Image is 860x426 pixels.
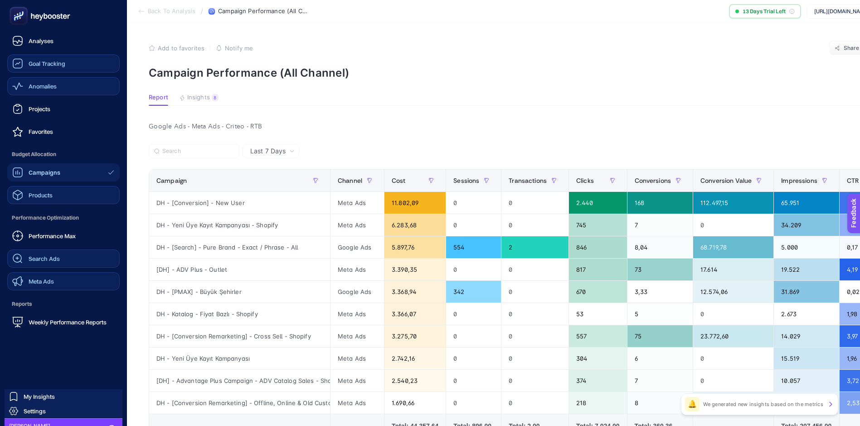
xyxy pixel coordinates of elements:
[384,259,446,280] div: 3.390,35
[844,44,860,52] span: Share
[149,192,330,214] div: DH - [Conversion] - New User
[501,259,568,280] div: 0
[162,148,234,155] input: Search
[384,236,446,258] div: 5.897,76
[330,392,384,414] div: Meta Ads
[781,177,817,184] span: Impressions
[330,370,384,392] div: Meta Ads
[384,214,446,236] div: 6.283,68
[29,169,60,176] span: Campaigns
[384,392,446,414] div: 1.690,66
[501,303,568,325] div: 0
[501,214,568,236] div: 0
[501,281,568,303] div: 0
[384,281,446,303] div: 3.368,94
[330,214,384,236] div: Meta Ads
[446,281,501,303] div: 342
[29,232,76,240] span: Performance Max
[569,392,627,414] div: 218
[7,122,120,141] a: Favorites
[627,348,693,369] div: 6
[774,281,839,303] div: 31.869
[149,281,330,303] div: DH - [PMAX] - Büyük Şehirler
[7,163,120,181] a: Campaigns
[685,397,700,411] div: 🔔
[149,236,330,258] div: DH - [Search] - Pure Brand - Exact / Phrase - All
[201,7,203,15] span: /
[576,177,594,184] span: Clicks
[7,186,120,204] a: Products
[627,392,693,414] div: 8
[501,325,568,347] div: 0
[627,370,693,392] div: 7
[7,227,120,245] a: Performance Max
[149,94,168,101] span: Report
[501,370,568,392] div: 0
[509,177,547,184] span: Transactions
[384,325,446,347] div: 3.275,70
[446,325,501,347] div: 0
[149,392,330,414] div: DH - [Conversion Remarketing] - Offline, Online & Old Customer
[627,281,693,303] div: 3,33
[149,348,330,369] div: DH - Yeni Üye Kayıt Kampanyası
[384,303,446,325] div: 3.366,07
[627,259,693,280] div: 73
[384,192,446,214] div: 11.802,09
[693,236,773,258] div: 68.719,78
[693,259,773,280] div: 17.614
[501,192,568,214] div: 0
[847,177,859,184] span: CTR
[446,236,501,258] div: 554
[156,177,187,184] span: Campaign
[569,281,627,303] div: 670
[774,214,839,236] div: 34.209
[7,77,120,95] a: Anomalies
[148,8,195,15] span: Back To Analysis
[29,128,53,135] span: Favorites
[453,177,479,184] span: Sessions
[446,192,501,214] div: 0
[149,44,204,52] button: Add to favorites
[693,303,773,325] div: 0
[569,236,627,258] div: 846
[446,303,501,325] div: 0
[187,94,210,101] span: Insights
[149,325,330,347] div: DH - [Conversion Remarketing] - Cross Sell - Shopify
[29,278,54,285] span: Meta Ads
[29,60,65,67] span: Goal Tracking
[7,209,120,227] span: Performance Optimization
[338,177,362,184] span: Channel
[5,404,122,418] a: Settings
[703,401,823,408] p: We generated new insights based on the metrics
[7,272,120,290] a: Meta Ads
[330,348,384,369] div: Meta Ads
[7,313,120,331] a: Weekly Performance Reports
[7,145,120,163] span: Budget Allocation
[774,259,839,280] div: 19.522
[627,303,693,325] div: 5
[5,389,122,404] a: My Insights
[501,236,568,258] div: 2
[384,370,446,392] div: 2.540,23
[7,100,120,118] a: Projects
[29,105,50,113] span: Projects
[446,392,501,414] div: 0
[693,281,773,303] div: 12.574,06
[774,325,839,347] div: 14.029
[627,236,693,258] div: 8,04
[446,348,501,369] div: 0
[24,393,55,400] span: My Insights
[569,370,627,392] div: 374
[29,83,57,90] span: Anomalies
[7,32,120,50] a: Analyses
[446,259,501,280] div: 0
[29,37,53,44] span: Analyses
[774,303,839,325] div: 2.673
[330,236,384,258] div: Google Ads
[569,303,627,325] div: 53
[250,147,286,156] span: Last 7 Days
[774,392,839,414] div: 8.627
[24,407,46,415] span: Settings
[29,255,60,262] span: Search Ads
[392,177,406,184] span: Cost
